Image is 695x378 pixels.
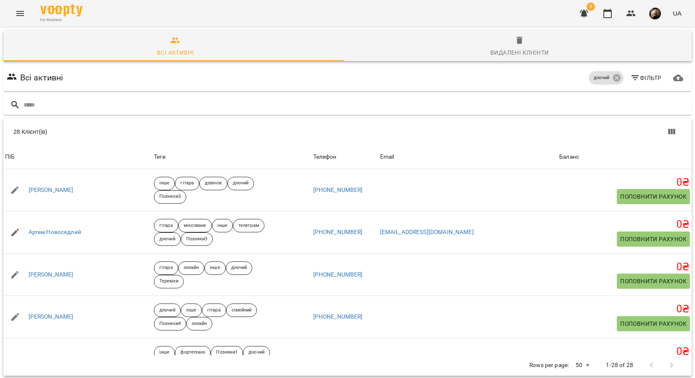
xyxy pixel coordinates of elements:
[617,274,690,289] button: Поповнити рахунок
[559,345,690,358] h5: 0 ₴
[159,320,181,327] p: Позняки4
[313,152,377,162] span: Телефон
[159,180,169,187] p: інше
[10,3,30,24] button: Menu
[559,176,690,189] h5: 0 ₴
[313,152,337,162] div: Sort
[620,276,687,286] span: Поповнити рахунок
[627,70,665,85] button: Фільтр
[180,180,194,187] p: гітара
[154,219,178,232] div: гітара
[238,222,259,229] p: телеграм
[205,180,222,187] p: дзвінок
[5,152,151,162] span: ПІБ
[620,234,687,244] span: Поповнити рахунок
[673,9,682,18] span: UA
[154,190,186,204] div: Позняки3
[620,192,687,202] span: Поповнити рахунок
[380,152,394,162] div: Sort
[178,219,212,232] div: міксоване
[154,317,186,330] div: Позняки4
[559,152,579,162] div: Sort
[154,261,178,275] div: гітара
[178,261,205,275] div: онлайн
[617,232,690,247] button: Поповнити рахунок
[175,177,199,190] div: гітара
[175,346,211,359] div: фортепіано
[589,71,624,85] div: діючий
[559,152,690,162] span: Баланс
[157,48,194,58] div: Всі активні
[313,271,363,278] a: [PHONE_NUMBER]
[559,261,690,274] h5: 0 ₴
[20,71,63,84] h6: Всі активні
[313,186,363,193] a: [PHONE_NUMBER]
[202,303,226,317] div: гітара
[606,361,633,370] p: 1-28 of 28
[233,219,264,232] div: телеграм
[630,73,662,83] span: Фільтр
[243,346,270,359] div: діючий
[380,229,474,235] a: [EMAIL_ADDRESS][DOMAIN_NAME]
[29,271,74,279] a: [PERSON_NAME]
[204,261,225,275] div: інше
[184,222,206,229] p: міксоване
[154,275,184,288] div: Теремки
[40,17,82,23] span: For Business
[180,349,205,356] p: фортепіано
[29,313,74,321] a: [PERSON_NAME]
[559,303,690,316] h5: 0 ₴
[159,307,175,314] p: діючий
[649,8,661,19] img: fda2f0eb3ca6540f3b2ae8d2fbf4dedb.jpg
[159,264,173,272] p: гітара
[313,229,363,235] a: [PHONE_NUMBER]
[154,303,181,317] div: діючий
[159,222,173,229] p: гітара
[559,152,579,162] div: Баланс
[181,232,213,246] div: Позняки3
[226,261,253,275] div: діючий
[559,218,690,231] h5: 0 ₴
[231,264,247,272] p: діючий
[154,177,175,190] div: інше
[29,186,74,194] a: [PERSON_NAME]
[594,75,610,82] p: діючий
[159,193,181,200] p: Позняки3
[5,152,15,162] div: ПІБ
[159,349,169,356] p: інше
[29,228,81,237] a: Артем Новосядлий
[617,316,690,331] button: Поповнити рахунок
[313,152,337,162] div: Телефон
[669,5,685,21] button: UA
[13,128,354,136] div: 28 Клієнт(ів)
[227,177,254,190] div: діючий
[216,349,238,356] p: Позняки1
[572,359,592,371] div: 50
[181,303,202,317] div: інше
[210,264,220,272] p: інше
[3,118,692,145] div: Table Toolbar
[207,307,221,314] p: гітара
[233,180,249,187] p: діючий
[186,317,213,330] div: онлайн
[199,177,227,190] div: дзвінок
[159,236,175,243] p: діючий
[5,152,15,162] div: Sort
[186,236,208,243] p: Позняки3
[186,307,196,314] p: інше
[232,307,252,314] p: сімейний
[154,346,175,359] div: інше
[154,232,181,246] div: діючий
[154,152,310,162] div: Теги
[380,152,556,162] span: Email
[217,222,227,229] p: інше
[248,349,264,356] p: діючий
[211,346,243,359] div: Позняки1
[40,4,82,16] img: Voopty Logo
[380,152,394,162] div: Email
[192,320,207,327] p: онлайн
[159,278,178,285] p: Теремки
[184,264,199,272] p: онлайн
[661,122,682,142] button: Показати колонки
[620,319,687,329] span: Поповнити рахунок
